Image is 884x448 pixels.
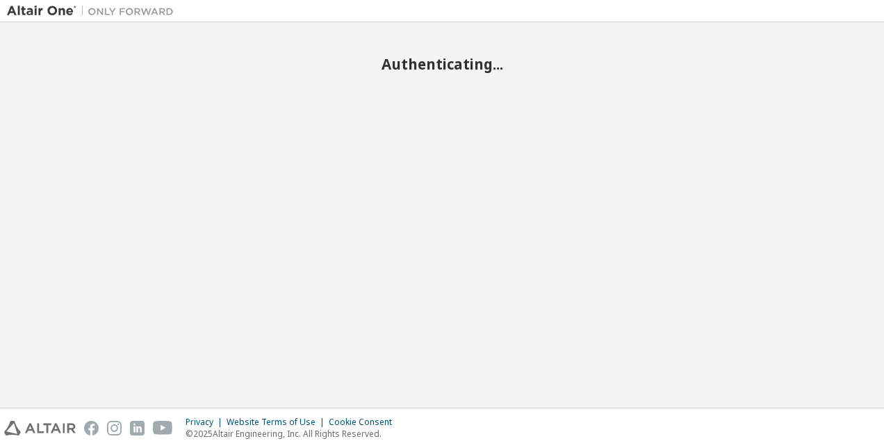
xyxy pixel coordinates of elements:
div: Website Terms of Use [227,417,329,428]
img: linkedin.svg [130,421,145,435]
img: Altair One [7,4,181,18]
div: Privacy [186,417,227,428]
img: facebook.svg [84,421,99,435]
div: Cookie Consent [329,417,400,428]
img: youtube.svg [153,421,173,435]
img: altair_logo.svg [4,421,76,435]
img: instagram.svg [107,421,122,435]
h2: Authenticating... [7,55,877,73]
p: © 2025 Altair Engineering, Inc. All Rights Reserved. [186,428,400,440]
